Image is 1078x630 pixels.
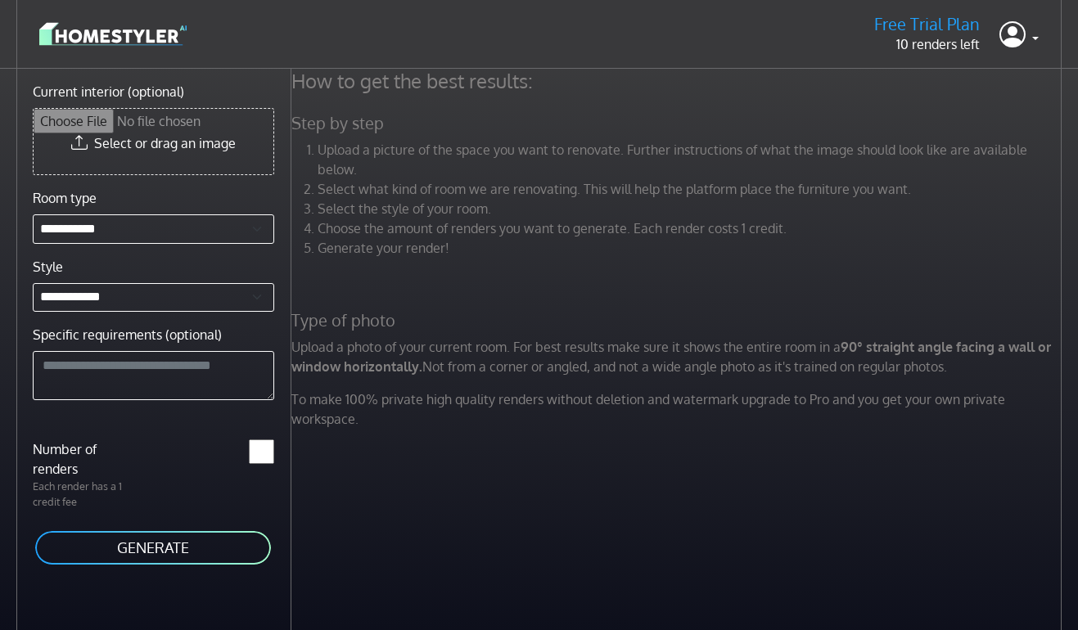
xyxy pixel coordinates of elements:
[318,179,1066,199] li: Select what kind of room we are renovating. This will help the platform place the furniture you w...
[874,34,980,54] p: 10 renders left
[282,389,1076,429] p: To make 100% private high quality renders without deletion and watermark upgrade to Pro and you g...
[318,218,1066,238] li: Choose the amount of renders you want to generate. Each render costs 1 credit.
[318,140,1066,179] li: Upload a picture of the space you want to renovate. Further instructions of what the image should...
[39,20,187,48] img: logo-3de290ba35641baa71223ecac5eacb59cb85b4c7fdf211dc9aaecaaee71ea2f8.svg
[23,479,153,510] p: Each render has a 1 credit fee
[874,14,980,34] h5: Free Trial Plan
[33,188,97,208] label: Room type
[34,529,273,566] button: GENERATE
[23,439,153,479] label: Number of renders
[282,310,1076,331] h5: Type of photo
[33,82,184,101] label: Current interior (optional)
[282,113,1076,133] h5: Step by step
[318,199,1066,218] li: Select the style of your room.
[282,69,1076,93] h4: How to get the best results:
[33,325,222,344] label: Specific requirements (optional)
[33,257,63,277] label: Style
[318,238,1066,258] li: Generate your render!
[282,337,1076,376] p: Upload a photo of your current room. For best results make sure it shows the entire room in a Not...
[291,339,1051,375] strong: 90° straight angle facing a wall or window horizontally.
